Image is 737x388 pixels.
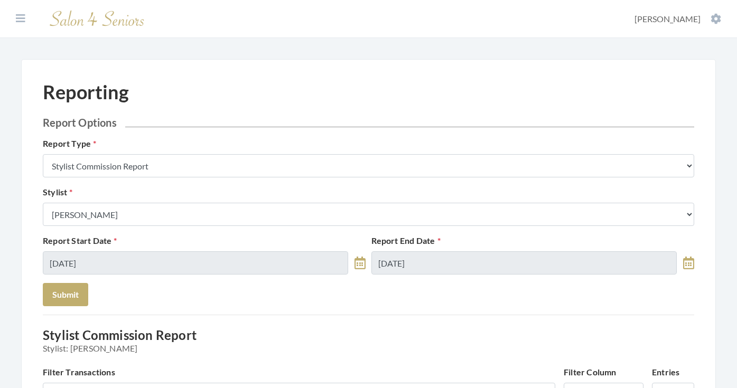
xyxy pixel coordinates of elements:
button: Submit [43,283,88,306]
span: Stylist: [PERSON_NAME] [43,343,694,353]
input: Select Date [43,251,348,275]
label: Stylist [43,186,73,198]
label: Report Type [43,137,96,150]
img: Salon 4 Seniors [44,6,150,31]
a: toggle [683,251,694,275]
h1: Reporting [43,81,129,103]
a: toggle [354,251,366,275]
h3: Stylist Commission Report [43,328,694,353]
input: Select Date [371,251,677,275]
span: [PERSON_NAME] [635,14,701,24]
label: Report End Date [371,234,441,247]
button: [PERSON_NAME] [631,13,724,25]
h2: Report Options [43,116,694,129]
label: Entries [652,366,679,378]
label: Filter Transactions [43,366,115,378]
label: Filter Column [564,366,617,378]
label: Report Start Date [43,234,117,247]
